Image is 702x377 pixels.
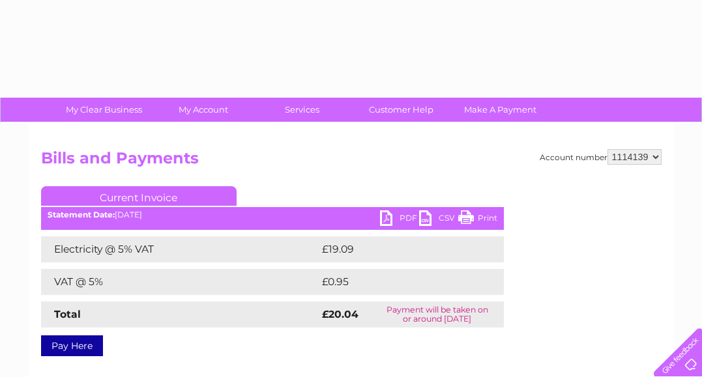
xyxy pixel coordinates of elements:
td: £19.09 [319,236,477,262]
a: Make A Payment [446,98,554,122]
td: £0.95 [319,269,473,295]
td: Payment will be taken on or around [DATE] [371,301,503,328]
a: Print [458,210,497,229]
h2: Bills and Payments [41,149,662,174]
a: Services [248,98,356,122]
a: Customer Help [347,98,455,122]
b: Statement Date: [48,210,115,219]
a: PDF [380,210,419,229]
a: My Account [149,98,257,122]
a: My Clear Business [50,98,158,122]
strong: £20.04 [322,308,358,320]
div: [DATE] [41,210,504,219]
div: Account number [540,149,662,165]
strong: Total [54,308,81,320]
a: Pay Here [41,335,103,356]
td: Electricity @ 5% VAT [41,236,319,262]
a: Current Invoice [41,186,237,206]
a: CSV [419,210,458,229]
td: VAT @ 5% [41,269,319,295]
